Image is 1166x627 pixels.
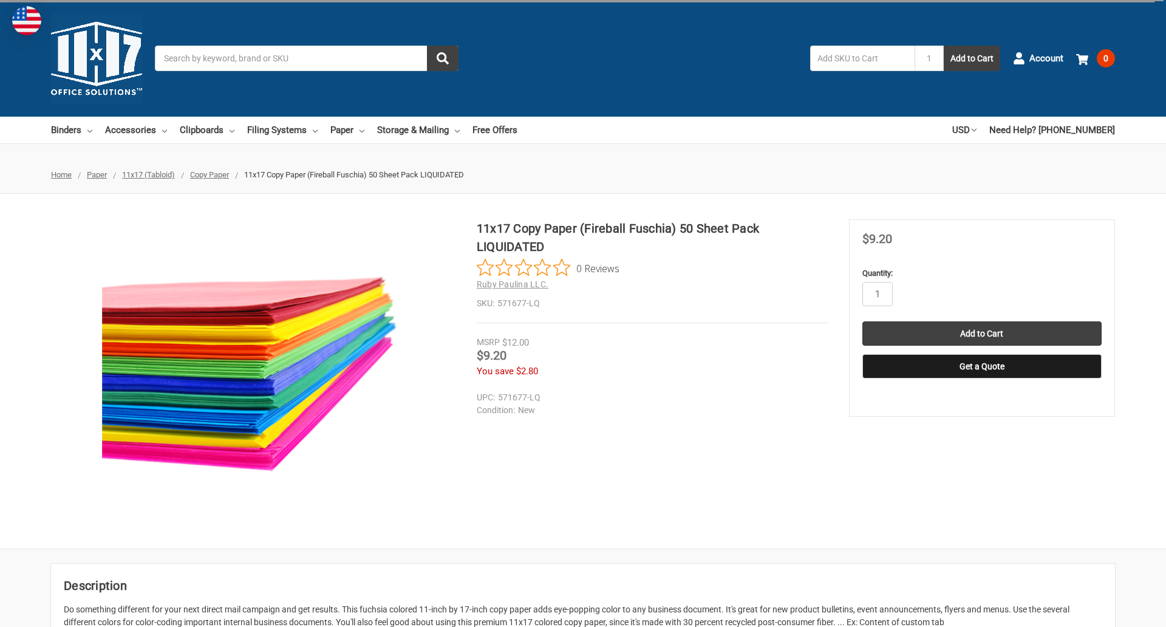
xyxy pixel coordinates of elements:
dt: SKU: [477,297,494,310]
a: 11x17 (Tabloid) [122,170,175,179]
a: Accessories [105,117,167,143]
dd: New [477,404,823,417]
a: Copy Paper [190,170,229,179]
span: Account [1029,52,1063,66]
a: 0 [1076,43,1115,74]
a: Filing Systems [247,117,318,143]
button: Rated 0 out of 5 stars from 0 reviews. Jump to reviews. [477,259,619,277]
a: USD [952,117,977,143]
h2: Description [64,577,1102,595]
a: Paper [330,117,364,143]
span: $2.80 [516,366,538,377]
a: Account [1013,43,1063,74]
input: Search by keyword, brand or SKU [155,46,459,71]
span: You save [477,366,514,377]
a: Ruby Paulina LLC. [477,279,548,289]
span: $9.20 [477,348,506,363]
span: 0 Reviews [576,259,619,277]
span: $12.00 [502,337,529,348]
a: Storage & Mailing [377,117,460,143]
a: Binders [51,117,92,143]
iframe: Google Customer Reviews [1066,594,1166,627]
a: Home [51,170,72,179]
dd: 571677-LQ [477,297,829,310]
img: 11x17.com [51,13,142,104]
label: Quantity: [862,267,1102,279]
input: Add SKU to Cart [810,46,915,71]
img: 11x17 Copy Paper (Fireball Fuschia) 50 Sheet Pack LIQUIDATED [102,263,406,479]
button: Add to Cart [944,46,1000,71]
span: 0 [1097,49,1115,67]
a: Free Offers [472,117,517,143]
a: Need Help? [PHONE_NUMBER] [989,117,1115,143]
dt: Condition: [477,404,515,417]
button: Get a Quote [862,354,1102,379]
dt: UPC: [477,391,495,404]
span: 11x17 Copy Paper (Fireball Fuschia) 50 Sheet Pack LIQUIDATED [244,170,464,179]
a: Paper [87,170,107,179]
a: Clipboards [180,117,234,143]
img: duty and tax information for United States [12,6,41,35]
div: MSRP [477,336,500,349]
span: $9.20 [862,231,892,246]
h1: 11x17 Copy Paper (Fireball Fuschia) 50 Sheet Pack LIQUIDATED [477,219,829,256]
input: Add to Cart [862,321,1102,346]
dd: 571677-LQ [477,391,823,404]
